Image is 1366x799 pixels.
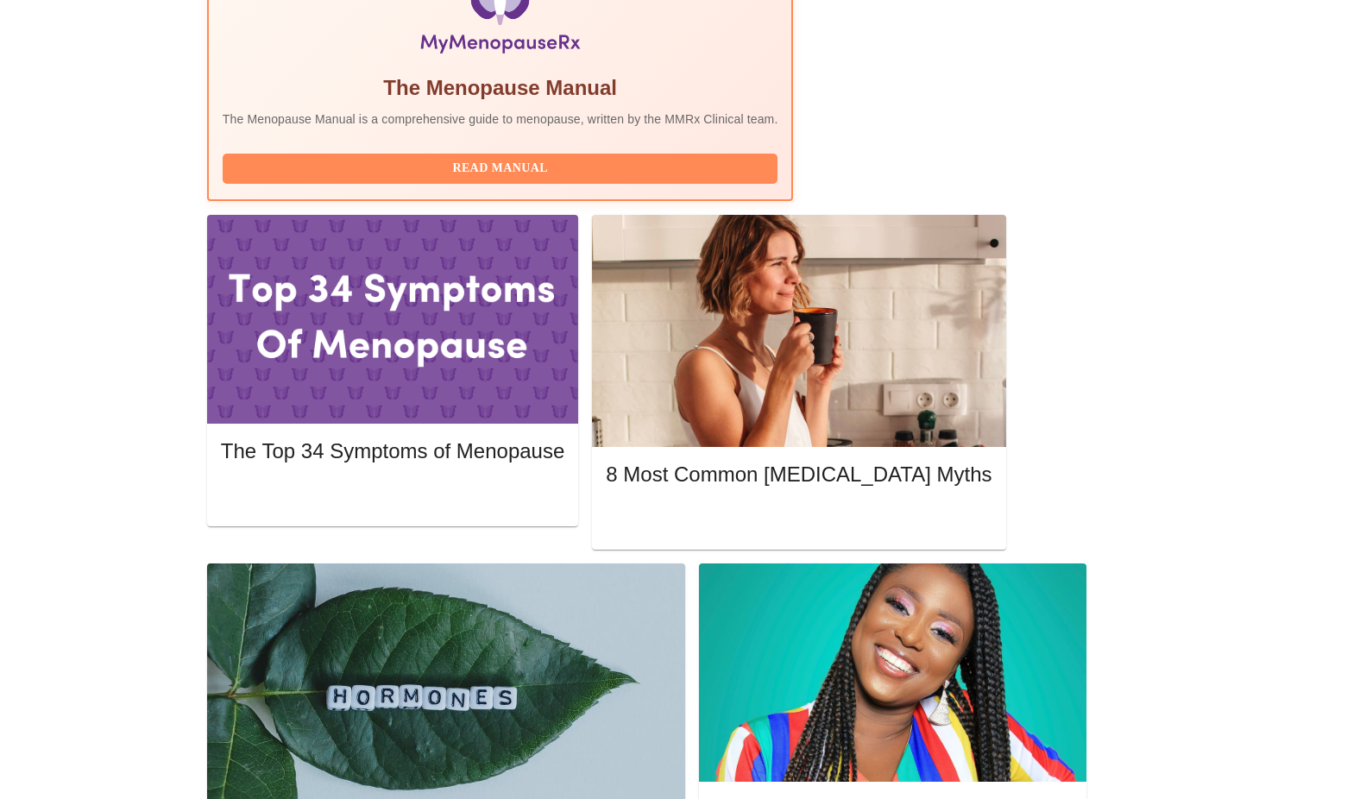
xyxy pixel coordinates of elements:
[223,110,778,128] p: The Menopause Manual is a comprehensive guide to menopause, written by the MMRx Clinical team.
[223,74,778,102] h5: The Menopause Manual
[606,461,991,488] h5: 8 Most Common [MEDICAL_DATA] Myths
[606,511,996,525] a: Read More
[238,485,547,506] span: Read More
[223,160,783,174] a: Read Manual
[221,481,564,511] button: Read More
[606,505,991,535] button: Read More
[221,437,564,465] h5: The Top 34 Symptoms of Menopause
[221,487,569,501] a: Read More
[223,154,778,184] button: Read Manual
[240,158,761,179] span: Read Manual
[623,509,974,531] span: Read More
